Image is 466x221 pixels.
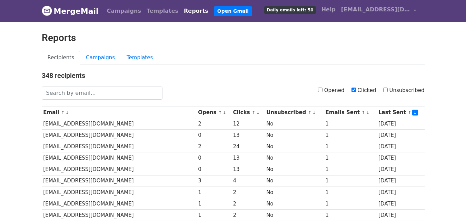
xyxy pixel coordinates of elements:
td: No [265,164,324,175]
td: [DATE] [377,118,424,130]
a: Recipients [42,51,80,65]
td: No [265,175,324,187]
td: 2 [231,198,265,209]
a: ↑ [308,110,312,115]
th: Email [42,107,197,118]
a: [EMAIL_ADDRESS][DOMAIN_NAME] [338,3,419,19]
a: ↓ [312,110,316,115]
a: ↑ [61,110,65,115]
td: No [265,141,324,152]
td: 4 [231,175,265,187]
td: [DATE] [377,198,424,209]
td: [DATE] [377,141,424,152]
th: Emails Sent [324,107,377,118]
td: 2 [231,187,265,198]
td: 1 [324,141,377,152]
a: ↓ [256,110,260,115]
td: [EMAIL_ADDRESS][DOMAIN_NAME] [42,198,197,209]
a: Reports [181,4,211,18]
td: 0 [196,152,231,164]
td: [EMAIL_ADDRESS][DOMAIN_NAME] [42,209,197,221]
td: [EMAIL_ADDRESS][DOMAIN_NAME] [42,175,197,187]
h4: 348 recipients [42,71,425,80]
a: ↑ [361,110,365,115]
label: Unsubscribed [383,87,425,94]
td: 1 [324,118,377,130]
td: 1 [196,187,231,198]
a: Campaigns [80,51,121,65]
td: [EMAIL_ADDRESS][DOMAIN_NAME] [42,164,197,175]
td: [DATE] [377,187,424,198]
td: 1 [324,130,377,141]
td: 12 [231,118,265,130]
input: Unsubscribed [383,88,388,92]
td: [DATE] [377,175,424,187]
th: Last Sent [377,107,424,118]
td: 1 [324,209,377,221]
a: Daily emails left: 50 [261,3,318,17]
td: [EMAIL_ADDRESS][DOMAIN_NAME] [42,152,197,164]
a: ↑ [252,110,256,115]
td: [EMAIL_ADDRESS][DOMAIN_NAME] [42,130,197,141]
label: Opened [318,87,345,94]
th: Opens [196,107,231,118]
td: 0 [196,164,231,175]
td: No [265,130,324,141]
td: 1 [324,187,377,198]
td: 1 [324,152,377,164]
a: ↑ [218,110,222,115]
th: Clicks [231,107,265,118]
h2: Reports [42,32,425,44]
td: 13 [231,152,265,164]
td: 1 [196,209,231,221]
td: 3 [196,175,231,187]
td: [DATE] [377,164,424,175]
a: Campaigns [104,4,144,18]
td: [EMAIL_ADDRESS][DOMAIN_NAME] [42,141,197,152]
td: No [265,209,324,221]
a: Templates [121,51,159,65]
th: Unsubscribed [265,107,324,118]
td: 2 [196,118,231,130]
span: [EMAIL_ADDRESS][DOMAIN_NAME] [341,6,410,14]
td: 1 [324,164,377,175]
td: 1 [196,198,231,209]
td: 2 [231,209,265,221]
td: [DATE] [377,209,424,221]
a: MergeMail [42,4,99,18]
td: 13 [231,164,265,175]
label: Clicked [351,87,376,94]
a: ↓ [222,110,226,115]
td: 2 [196,141,231,152]
td: No [265,152,324,164]
td: No [265,198,324,209]
input: Search by email... [42,87,162,100]
a: ↓ [366,110,370,115]
td: [EMAIL_ADDRESS][DOMAIN_NAME] [42,118,197,130]
td: No [265,118,324,130]
td: [EMAIL_ADDRESS][DOMAIN_NAME] [42,187,197,198]
td: No [265,187,324,198]
td: [DATE] [377,130,424,141]
a: Help [319,3,338,17]
td: [DATE] [377,152,424,164]
span: Daily emails left: 50 [264,6,316,14]
img: MergeMail logo [42,6,52,16]
a: ↓ [66,110,69,115]
a: ↓ [412,110,418,115]
a: Templates [144,4,181,18]
td: 13 [231,130,265,141]
a: Open Gmail [214,6,252,16]
td: 1 [324,198,377,209]
td: 0 [196,130,231,141]
input: Opened [318,88,323,92]
input: Clicked [351,88,356,92]
a: ↑ [408,110,412,115]
td: 1 [324,175,377,187]
td: 24 [231,141,265,152]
